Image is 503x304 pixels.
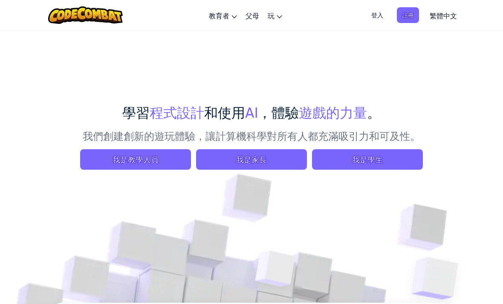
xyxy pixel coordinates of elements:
[367,104,381,121] span: 。
[80,128,423,143] p: 我們創建創新的遊玩體驗，讓計算機科學對所有人都充滿吸引力和可及性。
[263,4,286,27] a: 玩
[196,149,307,170] a: 我是家長
[312,149,423,170] button: 我是學生
[258,104,299,121] span: ，體驗
[80,149,191,170] a: 我是教學人員
[150,104,204,121] span: 程式設計
[430,11,457,20] span: 繁體中文
[366,7,388,23] button: 登入
[209,11,229,20] span: 教育者
[268,11,275,20] span: 玩
[204,104,245,121] span: 和使用
[48,6,123,24] img: CodeCombat logo
[425,4,461,27] a: 繁體中文
[397,7,419,23] button: 註冊
[122,104,150,121] span: 學習
[241,4,263,27] a: 父母
[245,104,258,121] span: AI
[299,104,367,121] span: 遊戲的力量
[205,4,241,27] a: 教育者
